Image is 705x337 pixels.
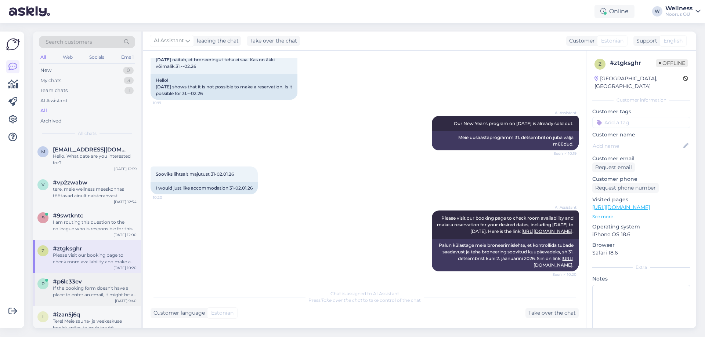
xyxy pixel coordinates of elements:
[592,162,635,172] div: Request email
[601,37,623,45] span: Estonian
[153,100,180,106] span: 10:19
[665,11,693,17] div: Noorus OÜ
[592,108,690,116] p: Customer tags
[53,318,137,331] div: Tere! Meie sauna- ja veekeskuse hoolduspäev toimub iga öö.
[549,205,576,210] span: AI Assistant
[6,37,20,51] img: Askly Logo
[88,52,106,62] div: Socials
[154,37,184,45] span: AI Assistant
[211,309,234,317] span: Estonian
[592,264,690,271] div: Extra
[151,182,258,194] div: I would just like accommodation 31-02.01.26
[53,186,137,199] div: tere, meie wellness meeskonnas töötavad ainult naisterahvast
[41,149,45,154] span: m
[194,37,239,45] div: leading the chat
[592,175,690,183] p: Customer phone
[61,52,74,62] div: Web
[41,248,44,253] span: z
[549,272,576,277] span: Seen ✓ 10:20
[53,285,137,298] div: If the booking form doesn't have a place to enter an email, it might be a technical issue. Try re...
[124,87,134,94] div: 1
[665,6,693,11] div: Wellness
[78,130,97,137] span: All chats
[120,52,135,62] div: Email
[592,213,690,220] p: See more ...
[42,215,44,220] span: 9
[592,117,690,128] input: Add a tag
[123,67,134,74] div: 0
[592,183,659,193] div: Request phone number
[321,297,363,303] i: 'Take over the chat'
[114,199,137,205] div: [DATE] 12:54
[592,196,690,204] p: Visited pages
[432,239,579,271] div: Palun külastage meie broneerimislehte, et kontrollida tubade saadavust ja teha broneering soovitu...
[40,97,68,105] div: AI Assistant
[53,311,80,318] span: #izan5j6q
[664,37,683,45] span: English
[41,281,45,286] span: p
[656,59,688,67] span: Offline
[153,195,180,200] span: 10:20
[40,117,62,125] div: Archived
[549,151,576,156] span: Seen ✓ 10:19
[40,107,47,114] div: All
[592,223,690,231] p: Operating system
[566,37,595,45] div: Customer
[46,38,92,46] span: Search customers
[114,166,137,172] div: [DATE] 12:59
[41,182,44,187] span: v
[610,59,656,67] div: # ztgksghr
[53,212,83,219] span: #9swtkntc
[665,6,701,17] a: WellnessNoorus OÜ
[53,252,137,265] div: Please visit our booking page to check room availability and make a reservation for your desired ...
[156,50,276,69] span: Tere! [DATE] näitab, et broneeringut teha ei saa. Kas on äkki võimalik 31.--02.26
[39,52,47,62] div: All
[599,61,601,67] span: z
[53,278,82,285] span: #p6lc33ev
[592,275,690,283] p: Notes
[330,291,399,296] span: Chat is assigned to AI Assistant
[308,297,421,303] span: Press to take control of the chat
[53,219,137,232] div: I am routing this question to the colleague who is responsible for this topic. The reply might ta...
[592,155,690,162] p: Customer email
[113,232,137,238] div: [DATE] 12:00
[151,74,297,100] div: Hello! [DATE] shows that it is not possible to make a reservation. Is it possible for 31.--02.26
[40,87,68,94] div: Team chats
[113,265,137,271] div: [DATE] 10:20
[437,215,575,234] span: Please visit our booking page to check room availability and make a reservation for your desired ...
[592,204,650,210] a: [URL][DOMAIN_NAME]
[592,97,690,103] div: Customer information
[549,110,576,116] span: AI Assistant
[247,36,300,46] div: Take over the chat
[592,231,690,238] p: iPhone OS 18.6
[151,309,205,317] div: Customer language
[40,77,61,84] div: My chats
[42,314,44,319] span: i
[592,131,690,139] p: Customer name
[592,249,690,257] p: Safari 18.6
[53,146,129,153] span: m_chyr@aol.com
[594,75,683,90] div: [GEOGRAPHIC_DATA], [GEOGRAPHIC_DATA]
[432,131,579,150] div: Meie uusaastaprogramm 31. detsembril on juba välja müüdud.
[156,171,234,177] span: Sooviks lihtsalt majutust 31-02.01.26
[40,67,51,74] div: New
[53,153,137,166] div: Hello. What date are you interested for?
[593,142,682,150] input: Add name
[594,5,634,18] div: Online
[633,37,657,45] div: Support
[53,245,82,252] span: #ztgksghr
[53,179,87,186] span: #vp2zwabw
[592,241,690,249] p: Browser
[652,6,662,17] div: W
[525,308,579,318] div: Take over the chat
[521,228,572,234] a: [URL][DOMAIN_NAME]
[115,298,137,304] div: [DATE] 9:40
[454,121,574,126] span: Our New Year’s program on [DATE] is already sold out.
[124,77,134,84] div: 3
